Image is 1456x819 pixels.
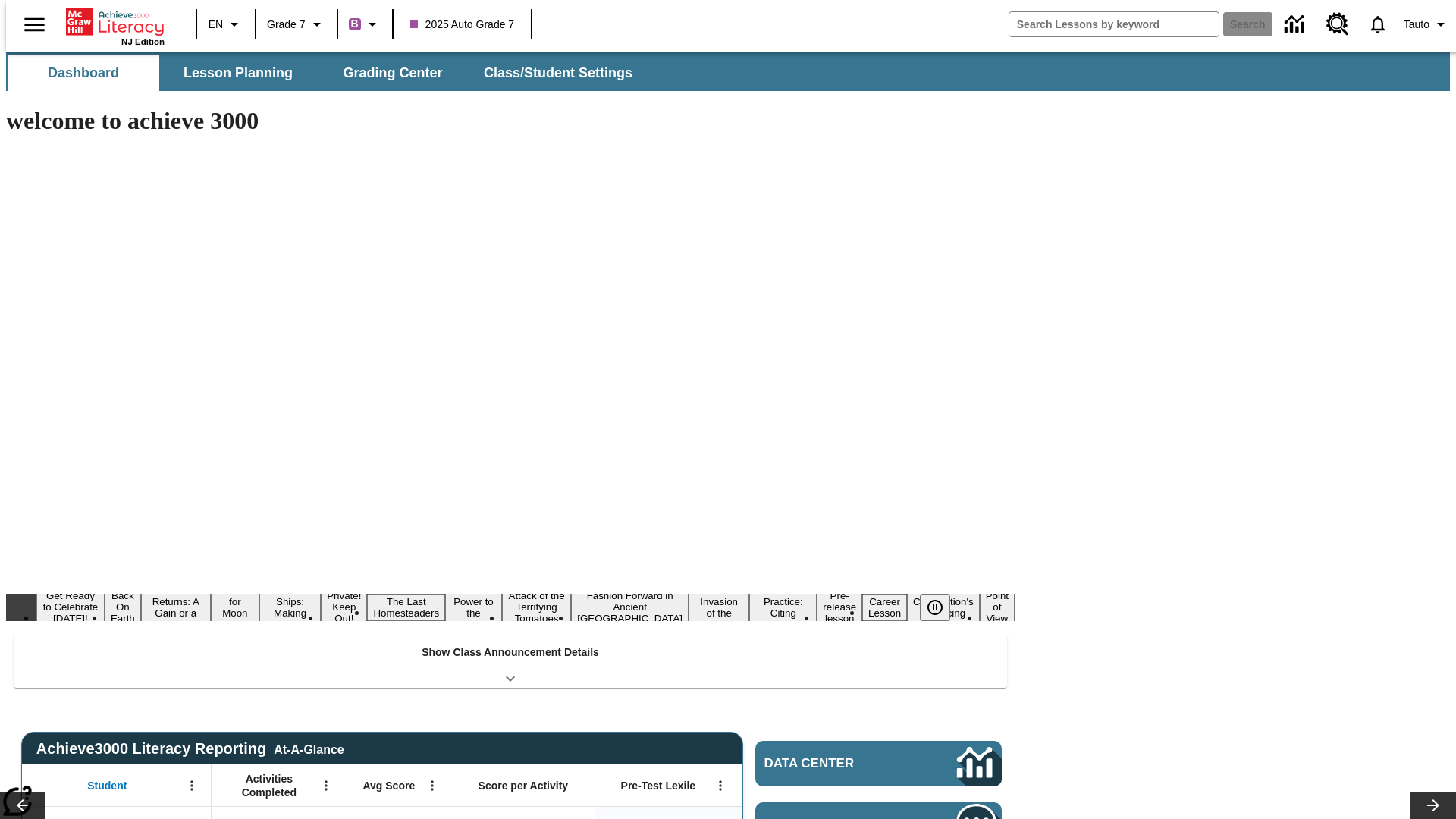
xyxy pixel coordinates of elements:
button: Slide 4 Time for Moon Rules? [211,582,259,632]
button: Language: EN, Select a language [202,11,250,38]
button: Dashboard [8,55,159,91]
span: Avg Score [362,779,415,792]
button: Slide 15 The Constitution's Balancing Act [907,582,980,632]
div: Show Class Announcement Details [14,635,1007,688]
div: Pause [920,594,965,621]
div: SubNavbar [6,52,1450,91]
h1: welcome to achieve 3000 [6,107,1015,135]
button: Open Menu [315,774,337,797]
button: Slide 12 Mixed Practice: Citing Evidence [749,582,817,632]
button: Slide 11 The Invasion of the Free CD [689,582,749,632]
button: Open Menu [180,774,203,797]
button: Class/Student Settings [472,55,645,91]
a: Data Center [1276,4,1317,45]
div: SubNavbar [6,55,646,91]
button: Slide 9 Attack of the Terrifying Tomatoes [502,588,571,626]
button: Slide 3 Free Returns: A Gain or a Drain? [141,582,211,632]
button: Lesson carousel, Next [1410,792,1456,819]
button: Grade: Grade 7, Select a grade [261,11,332,38]
span: NJ Edition [121,37,165,46]
span: Grading Center [343,64,442,82]
button: Slide 2 Back On Earth [105,588,141,626]
a: Notifications [1358,5,1398,44]
span: B [351,14,359,33]
span: Achieve3000 Literacy Reporting [36,740,344,758]
span: Data Center [764,756,906,771]
span: Grade 7 [267,17,306,33]
a: Resource Center, Will open in new tab [1317,4,1358,45]
button: Slide 8 Solar Power to the People [445,582,502,632]
span: Score per Activity [479,779,569,792]
button: Open Menu [709,774,732,797]
div: At-A-Glance [274,740,344,757]
span: Pre-Test Lexile [621,779,696,792]
div: Home [66,5,165,46]
span: EN [209,17,223,33]
button: Open Menu [421,774,444,797]
button: Slide 1 Get Ready to Celebrate Juneteenth! [36,588,105,626]
span: Dashboard [48,64,119,82]
a: Home [66,7,165,37]
button: Slide 13 Pre-release lesson [817,588,862,626]
span: Class/Student Settings [484,64,632,82]
p: Show Class Announcement Details [422,645,599,661]
button: Slide 14 Career Lesson [862,594,907,621]
button: Open side menu [12,2,57,47]
button: Slide 16 Point of View [980,588,1015,626]
span: Lesson Planning [184,64,293,82]
button: Lesson Planning [162,55,314,91]
span: 2025 Auto Grade 7 [410,17,515,33]
button: Profile/Settings [1398,11,1456,38]
button: Slide 6 Private! Keep Out! [321,588,367,626]
button: Pause [920,594,950,621]
a: Data Center [755,741,1002,786]
button: Grading Center [317,55,469,91]
span: Tauto [1404,17,1429,33]
button: Slide 10 Fashion Forward in Ancient Rome [571,588,689,626]
button: Boost Class color is purple. Change class color [343,11,388,38]
span: Student [87,779,127,792]
span: Activities Completed [219,772,319,799]
button: Slide 5 Cruise Ships: Making Waves [259,582,321,632]
input: search field [1009,12,1219,36]
button: Slide 7 The Last Homesteaders [367,594,445,621]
